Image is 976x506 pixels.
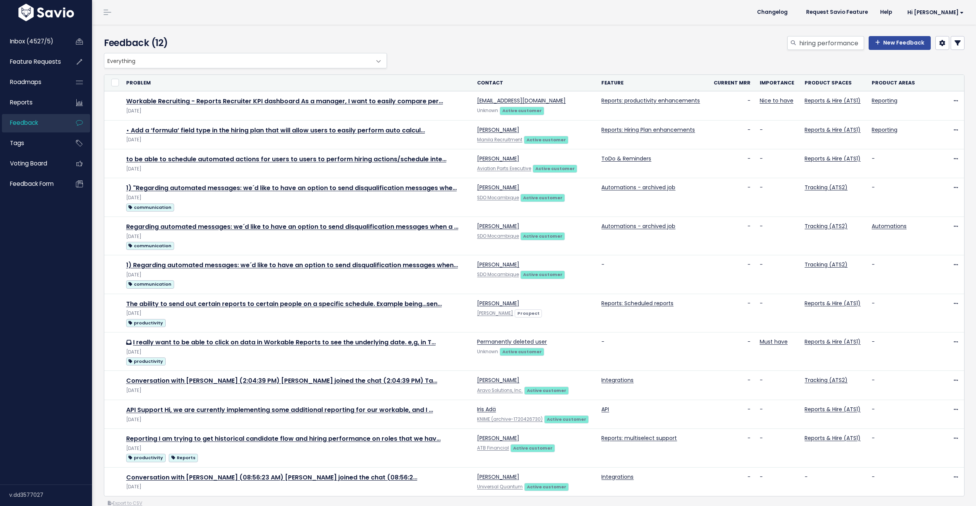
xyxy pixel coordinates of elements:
th: Product Areas [867,75,921,91]
input: Search feedback... [798,36,864,50]
a: Reporting I am trying to get historical candidate flow and hiring performance on roles that we hav… [126,434,441,443]
div: [DATE] [126,233,468,241]
a: Workable Recruiting - Reports Recruiter KPI dashboard As a manager, I want to easily compare per… [126,97,443,106]
div: [DATE] [126,445,468,453]
span: Everything [104,53,371,68]
a: [PERSON_NAME] [477,299,519,307]
td: - [755,149,800,178]
strong: Active customer [523,195,563,201]
a: [PERSON_NAME] [477,261,519,268]
a: Integrations [601,473,634,481]
a: Active customer [524,483,569,490]
a: Reporting [872,126,897,134]
a: Tracking (ATS2) [805,376,848,384]
td: - [755,294,800,332]
span: Unknown [477,107,498,114]
td: - [708,332,755,370]
span: productivity [126,357,166,365]
a: Inbox (4527/5) [2,33,64,50]
a: Reports & Hire (ATS1) [805,405,861,413]
span: productivity [126,319,166,327]
td: - [867,400,921,428]
a: Tags [2,134,64,152]
a: Roadmaps [2,73,64,91]
a: Active customer [520,232,565,240]
a: [PERSON_NAME] [477,155,519,162]
a: API Support Hi, we are currently implementing some additional reporting for our workable, and I … [126,405,433,414]
span: Feature Requests [10,58,61,66]
td: - [867,178,921,217]
a: Universal Quantum [477,484,523,490]
a: 1) Regarding automated messages: we´d like to have an option to send disqualification messages when… [126,261,458,270]
a: Active customer [524,136,568,143]
strong: Active customer [547,416,586,422]
strong: Active customer [523,233,563,239]
td: - [755,467,800,496]
a: Reports & Hire (ATS1) [805,299,861,307]
strong: Active customer [502,349,542,355]
a: communication [126,202,174,212]
a: [PERSON_NAME] [477,376,519,384]
td: - [755,217,800,255]
td: - [867,467,921,496]
div: [DATE] [126,387,468,395]
a: SDO Mocambique [477,233,519,239]
a: Reporting [872,97,897,104]
td: - [755,400,800,428]
span: Roadmaps [10,78,41,86]
a: Feedback form [2,175,64,193]
a: Reports: multiselect support [601,434,677,442]
td: - [597,332,708,370]
td: - [867,255,921,294]
div: [DATE] [126,483,468,491]
a: Tracking (ATS2) [805,184,848,191]
td: - [867,294,921,332]
th: Problem [122,75,472,91]
a: Aviation Parts Executive [477,165,531,172]
a: [PERSON_NAME] [477,310,513,316]
a: 1) "Regarding automated messages: we´d like to have an option to send disqualification messages whe… [126,184,457,192]
a: Nice to have [760,97,793,104]
a: Reports [169,453,198,462]
div: [DATE] [126,107,468,115]
a: Regarding automated messages: we´d like to have an option to send disqualification messages when a … [126,222,458,231]
a: KNIME (archive-1720426730) [477,416,543,422]
a: Conversation with [PERSON_NAME] (2:04:39 PM) [PERSON_NAME] joined the chat (2:04:39 PM) Ta… [126,376,437,385]
td: - [708,371,755,400]
td: - [708,294,755,332]
span: communication [126,280,174,288]
td: - [708,429,755,467]
strong: Active customer [527,484,566,490]
td: - [708,217,755,255]
td: - [755,255,800,294]
a: Reports: Scheduled reports [601,299,673,307]
a: Permanently deleted user [477,338,547,346]
th: Contact [472,75,597,91]
a: [PERSON_NAME] [477,222,519,230]
div: [DATE] [126,271,468,279]
td: - [597,255,708,294]
a: Hi [PERSON_NAME] [898,7,970,18]
div: [DATE] [126,416,468,424]
span: Feedback form [10,180,54,188]
a: Aravo Solutions, Inc. [477,387,523,394]
span: Voting Board [10,159,47,167]
a: Automations - archived job [601,184,675,191]
a: Reports: productivity enhancements [601,97,700,104]
a: [PERSON_NAME] [477,126,519,134]
span: Feedback [10,119,38,127]
span: Reports [10,98,33,106]
a: The ability to send out certain reports to certain people on a specific schedule. Example being…sen… [126,299,442,308]
div: [DATE] [126,194,468,202]
td: - [708,91,755,120]
td: - [708,149,755,178]
td: - [755,178,800,217]
a: Active customer [520,193,565,201]
a: communication [126,279,174,289]
a: Feature Requests [2,53,64,71]
a: Manila Recruitment [477,137,522,143]
a: Active customer [500,106,544,114]
td: - [800,467,867,496]
a: Automations - archived job [601,222,675,230]
span: Hi [PERSON_NAME] [907,10,964,15]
